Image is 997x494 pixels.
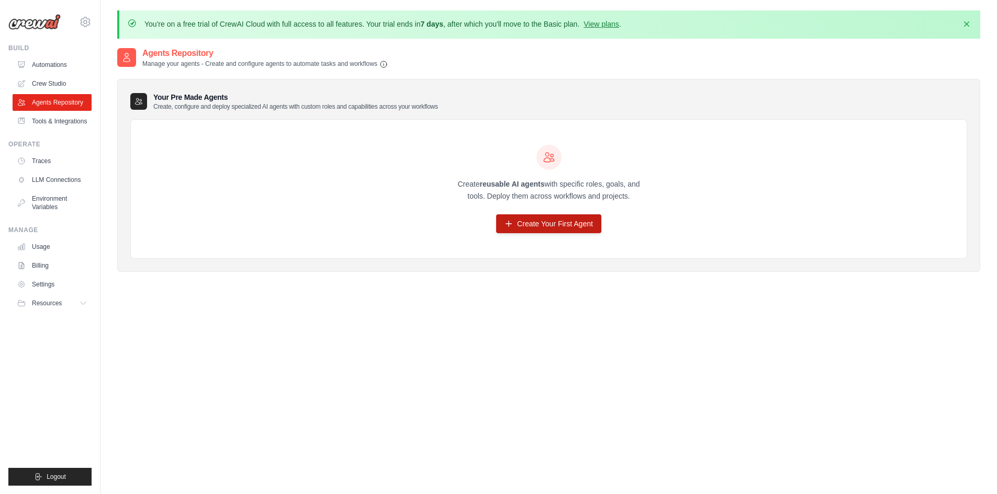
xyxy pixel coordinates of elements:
[13,113,92,130] a: Tools & Integrations
[8,140,92,148] div: Operate
[144,19,621,29] p: You're on a free trial of CrewAI Cloud with full access to all features. Your trial ends in , aft...
[8,468,92,486] button: Logout
[13,257,92,274] a: Billing
[13,295,92,312] button: Resources
[153,102,438,111] p: Create, configure and deploy specialized AI agents with custom roles and capabilities across your...
[153,92,438,111] h3: Your Pre Made Agents
[496,214,601,233] a: Create Your First Agent
[32,299,62,307] span: Resources
[8,14,61,30] img: Logo
[13,75,92,92] a: Crew Studio
[47,473,66,481] span: Logout
[584,20,619,28] a: View plans
[142,60,388,68] p: Manage your agents - Create and configure agents to automate tasks and workflows
[13,190,92,215] a: Environment Variables
[13,238,92,255] a: Usage
[13,153,92,169] a: Traces
[8,226,92,234] div: Manage
[142,47,388,60] h2: Agents Repository
[449,178,649,202] p: Create with specific roles, goals, and tools. Deploy them across workflows and projects.
[13,56,92,73] a: Automations
[13,276,92,293] a: Settings
[13,94,92,111] a: Agents Repository
[13,171,92,188] a: LLM Connections
[479,180,544,188] strong: reusable AI agents
[420,20,443,28] strong: 7 days
[8,44,92,52] div: Build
